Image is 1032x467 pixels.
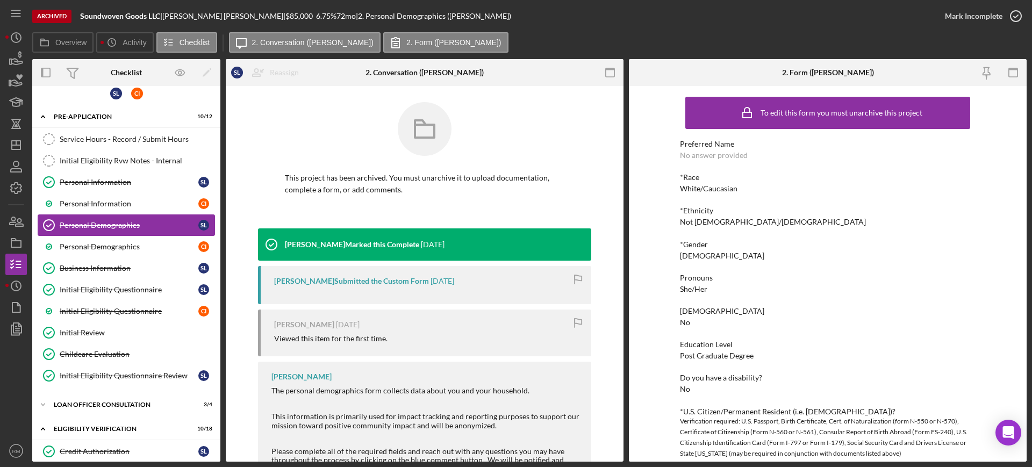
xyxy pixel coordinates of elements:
[274,334,388,343] div: Viewed this item for the first time.
[680,285,707,293] div: She/Her
[680,340,976,349] div: Education Level
[680,151,748,160] div: No answer provided
[271,412,580,429] div: This information is primarily used for impact tracking and reporting purposes to support our miss...
[60,307,198,315] div: Initial Eligibility Questionnaire
[96,32,153,53] button: Activity
[32,10,71,23] div: Archived
[60,135,214,143] div: Service Hours - Record / Submit Hours
[193,113,212,120] div: 10 / 12
[680,373,976,382] div: Do you have a disability?
[38,343,215,365] a: Childcare Evaluation
[316,12,336,20] div: 6.75 %
[60,371,198,380] div: Initial Eligibility Questionnaire Review
[38,300,215,322] a: Initial Eligibility QuestionnaireCI
[680,318,690,327] div: No
[680,184,737,193] div: White/Caucasian
[271,372,332,381] div: [PERSON_NAME]
[356,12,511,20] div: | 2. Personal Demographics ([PERSON_NAME])
[406,38,501,47] label: 2. Form ([PERSON_NAME])
[32,32,94,53] button: Overview
[431,277,454,285] time: 2025-03-06 03:56
[38,171,215,193] a: Personal InformationSL
[131,88,143,99] div: C I
[123,38,146,47] label: Activity
[680,252,764,260] div: [DEMOGRAPHIC_DATA]
[38,365,215,386] a: Initial Eligibility Questionnaire ReviewSL
[198,241,209,252] div: C I
[945,5,1002,27] div: Mark Incomplete
[680,351,754,360] div: Post Graduate Degree
[54,426,185,432] div: Eligibility Verification
[60,447,198,456] div: Credit Authorization
[55,38,87,47] label: Overview
[680,240,976,249] div: *Gender
[198,220,209,231] div: S L
[38,257,215,279] a: Business InformationSL
[274,320,334,329] div: [PERSON_NAME]
[761,109,922,117] div: To edit this form you must unarchive this project
[198,198,209,209] div: C I
[226,62,310,83] button: SLReassign
[285,240,419,249] div: [PERSON_NAME] Marked this Complete
[365,68,484,77] div: 2. Conversation ([PERSON_NAME])
[383,32,508,53] button: 2. Form ([PERSON_NAME])
[54,401,185,408] div: Loan Officer Consultation
[680,385,690,393] div: No
[680,173,976,182] div: *Race
[156,32,217,53] button: Checklist
[680,140,976,148] div: Preferred Name
[180,38,210,47] label: Checklist
[80,12,162,20] div: |
[198,177,209,188] div: S L
[782,68,874,77] div: 2. Form ([PERSON_NAME])
[38,441,215,462] a: Credit AuthorizationSL
[38,193,215,214] a: Personal InformationCI
[60,285,198,294] div: Initial Eligibility Questionnaire
[198,263,209,274] div: S L
[60,221,198,229] div: Personal Demographics
[198,446,209,457] div: S L
[198,284,209,295] div: S L
[38,322,215,343] a: Initial Review
[60,178,198,186] div: Personal Information
[274,277,429,285] div: [PERSON_NAME] Submitted the Custom Form
[934,5,1027,27] button: Mark Incomplete
[5,440,27,462] button: RM
[60,264,198,272] div: Business Information
[193,426,212,432] div: 10 / 18
[38,214,215,236] a: Personal DemographicsSL
[421,240,445,249] time: 2025-03-11 23:06
[111,68,142,77] div: Checklist
[60,328,214,337] div: Initial Review
[38,236,215,257] a: Personal DemographicsCI
[285,12,316,20] div: $85,000
[60,156,214,165] div: Initial Eligibility Rvw Notes - Internal
[680,274,976,282] div: Pronouns
[336,12,356,20] div: 72 mo
[54,113,185,120] div: Pre-Application
[231,67,243,78] div: S L
[193,401,212,408] div: 3 / 4
[270,62,299,83] div: Reassign
[285,172,564,196] p: This project has been archived. You must unarchive it to upload documentation, complete a form, o...
[336,320,360,329] time: 2025-03-06 03:55
[198,306,209,317] div: C I
[680,407,976,416] div: *U.S. Citizen/Permanent Resident (i.e. [DEMOGRAPHIC_DATA])?
[12,448,20,454] text: RM
[60,350,214,358] div: Childcare Evaluation
[38,128,215,150] a: Service Hours - Record / Submit Hours
[198,370,209,381] div: S L
[680,416,976,459] div: Verification required: U.S. Passport, Birth Certificate, Cert. of Naturalization (form N-550 or N...
[162,12,285,20] div: [PERSON_NAME] [PERSON_NAME] |
[680,206,976,215] div: *Ethnicity
[60,242,198,251] div: Personal Demographics
[38,150,215,171] a: Initial Eligibility Rvw Notes - Internal
[229,32,381,53] button: 2. Conversation ([PERSON_NAME])
[110,88,122,99] div: S L
[680,218,866,226] div: Not [DEMOGRAPHIC_DATA]/[DEMOGRAPHIC_DATA]
[38,279,215,300] a: Initial Eligibility QuestionnaireSL
[995,420,1021,446] div: Open Intercom Messenger
[680,307,976,315] div: [DEMOGRAPHIC_DATA]
[252,38,374,47] label: 2. Conversation ([PERSON_NAME])
[271,386,580,395] div: The personal demographics form collects data about you and your household.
